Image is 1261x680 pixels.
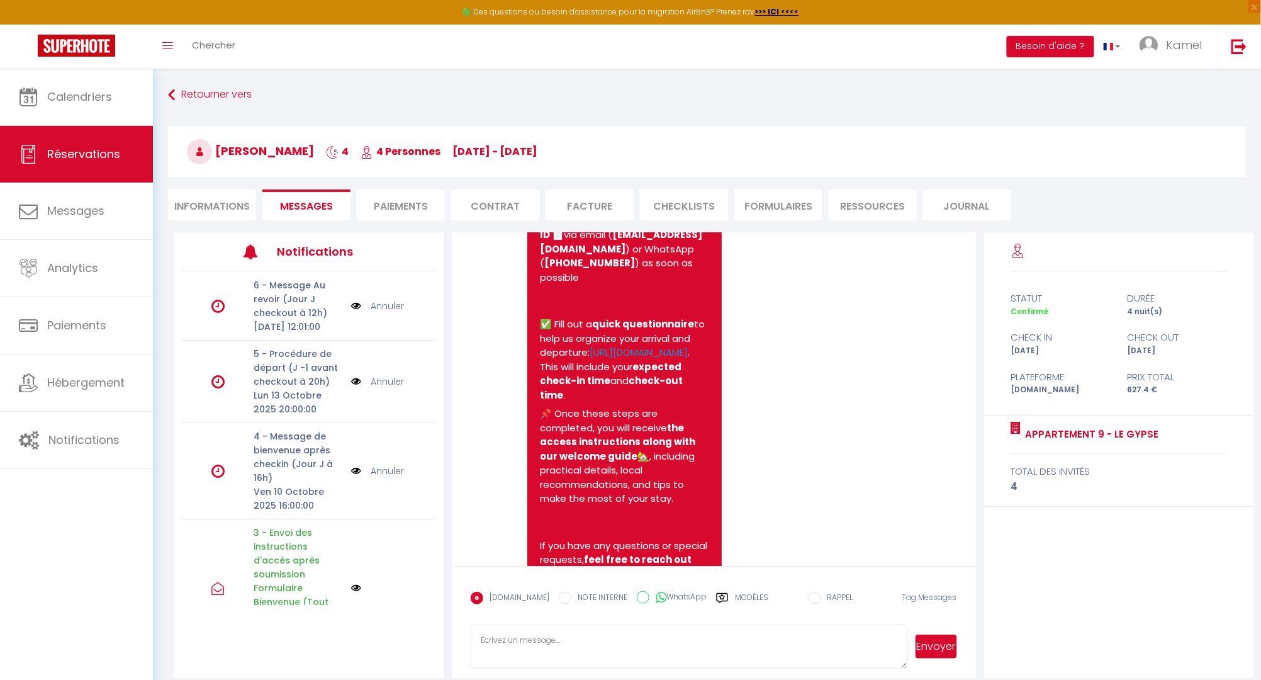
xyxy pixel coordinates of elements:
span: Messages [47,203,104,218]
img: logout [1231,38,1247,54]
span: [PERSON_NAME] [187,143,314,159]
strong: expected check-in time [540,360,683,388]
label: RAPPEL [821,592,853,606]
li: Paiements [357,190,445,220]
div: total des invités [1011,464,1227,479]
p: 📌 Once these steps are completed, you will receive 🏡, including practical details, local recommen... [540,407,709,506]
div: check out [1119,330,1235,345]
p: 6 - Message Au revoir (Jour J checkout à 12h) [254,278,343,320]
label: [DOMAIN_NAME] [483,592,549,606]
div: 4 nuit(s) [1119,306,1235,318]
span: 4 [326,144,349,159]
div: [DATE] [1003,345,1119,357]
span: Paiements [47,317,106,333]
span: Réservations [47,146,120,162]
a: Annuler [371,375,404,388]
div: 4 [1011,479,1227,494]
strong: the access instructions along with our welcome guide [540,421,697,463]
img: NO IMAGE [351,375,361,388]
div: check in [1003,330,1119,345]
li: Ressources [829,190,917,220]
strong: feel free to reach out anytime [540,553,693,581]
span: Tag Messages [902,592,957,603]
div: [DOMAIN_NAME] [1003,384,1119,396]
li: Facture [546,190,634,220]
img: NO IMAGE [351,299,361,313]
p: Ven 10 Octobre 2025 16:00:00 [254,485,343,513]
a: >>> ICI <<<< [755,6,799,17]
p: 4 - Message de bienvenue après checkin (Jour J à 16h) [254,429,343,485]
label: Modèles [735,592,768,614]
label: NOTE INTERNE [571,592,627,606]
a: [URL][DOMAIN_NAME] [590,346,688,359]
strong: [PHONE_NUMBER] [544,256,635,269]
div: Prix total [1119,370,1235,385]
span: [DATE] - [DATE] [452,144,537,159]
li: FORMULAIRES [734,190,822,220]
p: Lun 13 Octobre 2025 20:00:00 [254,388,343,416]
button: Envoyer [916,635,957,659]
strong: [EMAIL_ADDRESS][DOMAIN_NAME] [540,228,702,256]
div: 627.4 € [1119,384,1235,396]
button: Besoin d'aide ? [1007,36,1094,57]
li: CHECKLISTS [640,190,728,220]
a: Annuler [371,299,404,313]
li: Informations [168,190,256,220]
span: Chercher [192,38,235,52]
p: 5 - Procédure de départ (J -1 avant checkout à 20h) [254,347,343,388]
p: [DATE] 12:01:00 [254,320,343,334]
img: NO IMAGE [351,464,361,478]
a: Retourner vers [168,84,1246,106]
a: Annuler [371,464,404,478]
span: Notifications [48,432,120,448]
li: Contrat [451,190,539,220]
a: Appartement 9 - LE GYPSE [1021,427,1159,442]
strong: check-out time [540,374,685,402]
span: Kamel [1167,37,1202,53]
p: ✅ Fill out a to help us organize your arrival and departure: . This will include your and . [540,317,709,402]
p: ✅ Send us a copy of via email ( ) or WhatsApp ( ) as soon as possible [540,214,709,285]
span: Calendriers [47,89,112,105]
p: If you have any questions or special requests, . We’re here to help and ensure everything goes sm... [540,539,709,596]
label: WhatsApp [649,591,707,605]
div: [DATE] [1119,345,1235,357]
div: Plateforme [1003,370,1119,385]
div: durée [1119,291,1235,306]
div: statut [1003,291,1119,306]
h3: Notifications [277,237,383,266]
p: 3 - Envoi des instructions d'accès après soumission Formulaire Bienvenue (Tout sauf Direct, VRBO ... [254,526,343,637]
span: Messages [280,199,333,213]
img: ... [1140,36,1158,55]
span: Confirmé [1011,306,1049,317]
strong: quick questionnaire [592,317,694,331]
a: Chercher [182,25,245,69]
span: 4 Personnes [361,144,440,159]
a: ... Kamel [1130,25,1218,69]
li: Journal [923,190,1011,220]
span: Hébergement [47,375,125,390]
img: Super Booking [38,35,115,57]
img: NO IMAGE [351,583,361,593]
span: Analytics [47,260,98,276]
